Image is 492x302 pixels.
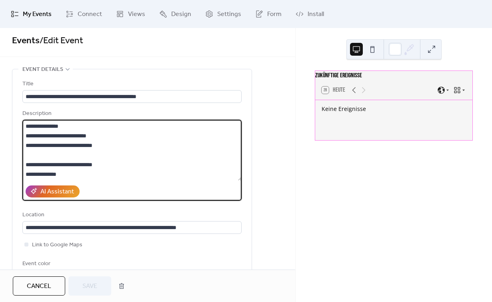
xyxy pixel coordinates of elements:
span: Cancel [27,282,51,291]
span: Event details [22,65,63,74]
button: Cancel [13,276,65,296]
a: Design [153,3,197,25]
div: AI Assistant [40,187,74,197]
a: Form [249,3,288,25]
button: AI Assistant [26,185,80,197]
div: Title [22,79,240,89]
div: Zukünftige Ereignisse [315,71,472,81]
span: Views [128,10,145,19]
div: Event color [22,259,86,269]
span: Design [171,10,191,19]
a: Views [110,3,151,25]
span: Connect [78,10,102,19]
a: Settings [199,3,247,25]
span: Form [267,10,282,19]
div: Keine Ereignisse [322,105,466,113]
span: Install [308,10,324,19]
span: Settings [217,10,241,19]
a: My Events [5,3,58,25]
a: Events [12,32,40,50]
span: Link to Google Maps [32,240,82,250]
span: My Events [23,10,52,19]
div: Location [22,210,240,220]
a: Install [290,3,330,25]
div: Description [22,109,240,119]
span: / Edit Event [40,32,83,50]
a: Connect [60,3,108,25]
